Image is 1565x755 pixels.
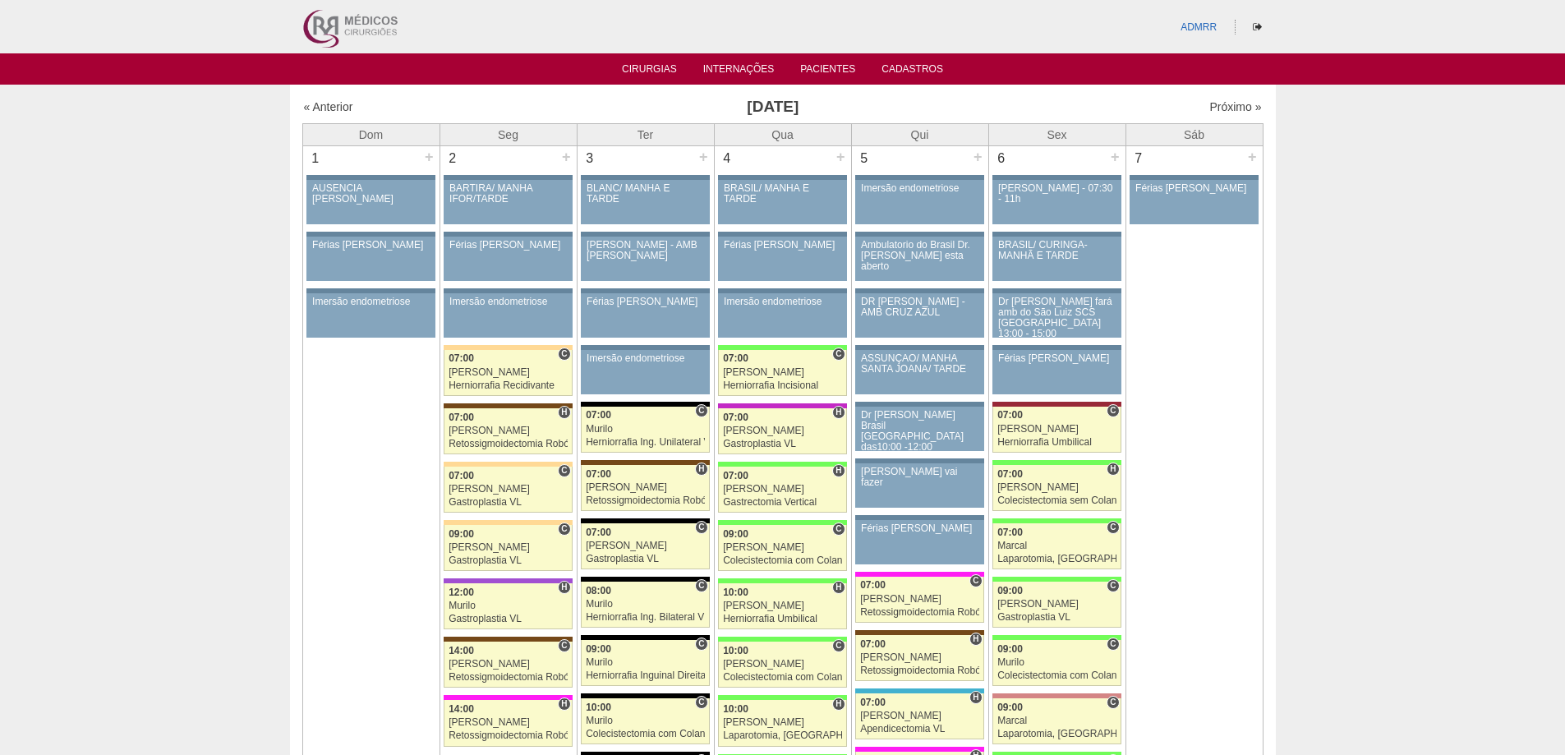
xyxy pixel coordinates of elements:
div: + [1108,146,1122,168]
div: Férias [PERSON_NAME] [724,240,841,251]
a: C 07:00 [PERSON_NAME] Retossigmoidectomia Robótica [855,577,983,623]
div: Murilo [586,716,705,726]
span: Hospital [832,581,845,594]
a: C 09:00 Marcal Laparotomia, [GEOGRAPHIC_DATA], Drenagem, Bridas [992,698,1121,744]
div: [PERSON_NAME] [997,599,1116,610]
span: 10:00 [723,645,748,656]
a: Férias [PERSON_NAME] [306,237,435,281]
a: BRASIL/ CURINGA- MANHÃ E TARDE [992,237,1121,281]
a: Dr [PERSON_NAME] Brasil [GEOGRAPHIC_DATA] das10:00 -12:00 [855,407,983,451]
div: Herniorrafia Recidivante [449,380,568,391]
div: + [422,146,436,168]
div: [PERSON_NAME] - 07:30 - 11h [998,183,1116,205]
span: Hospital [969,691,982,704]
div: [PERSON_NAME] [723,426,842,436]
div: Key: Aviso [1130,175,1258,180]
th: Qua [714,123,851,145]
div: [PERSON_NAME] [723,367,842,378]
div: Key: Maria Braido [718,403,846,408]
div: Férias [PERSON_NAME] [1135,183,1253,194]
div: Key: Aviso [992,232,1121,237]
div: Key: Pro Matre [855,572,983,577]
div: Retossigmoidectomia Robótica [860,607,979,618]
div: [PERSON_NAME] [997,424,1116,435]
div: Key: Aviso [855,232,983,237]
div: Key: Brasil [992,518,1121,523]
a: Internações [703,63,775,80]
a: H 14:00 [PERSON_NAME] Retossigmoidectomia Robótica [444,700,572,746]
a: C 08:00 Murilo Herniorrafia Ing. Bilateral VL [581,582,709,628]
div: Key: Pro Matre [855,747,983,752]
div: Herniorrafia Ing. Bilateral VL [586,612,705,623]
div: Key: Aviso [718,232,846,237]
div: [PERSON_NAME] [860,594,979,605]
div: Key: Santa Joana [855,630,983,635]
span: Consultório [1107,579,1119,592]
div: Key: Brasil [718,637,846,642]
a: C 10:00 [PERSON_NAME] Colecistectomia com Colangiografia VL [718,642,846,688]
div: [PERSON_NAME] [997,482,1116,493]
span: 07:00 [997,527,1023,538]
h3: [DATE] [533,95,1012,119]
span: 10:00 [723,703,748,715]
div: Key: Blanc [581,518,709,523]
a: H 07:00 [PERSON_NAME] Gastrectomia Vertical [718,467,846,513]
div: Key: Brasil [718,695,846,700]
div: + [697,146,711,168]
span: 07:00 [723,412,748,423]
span: 09:00 [723,528,748,540]
span: Hospital [832,406,845,419]
a: Férias [PERSON_NAME] [1130,180,1258,224]
div: BARTIRA/ MANHÃ IFOR/TARDE [449,183,567,205]
span: 12:00 [449,587,474,598]
a: C 07:00 [PERSON_NAME] Herniorrafia Recidivante [444,350,572,396]
a: Ambulatorio do Brasil Dr. [PERSON_NAME] esta aberto [855,237,983,281]
span: 07:00 [997,409,1023,421]
div: Key: Bartira [444,462,572,467]
div: Key: Neomater [855,688,983,693]
div: Key: Brasil [992,635,1121,640]
span: Consultório [695,696,707,709]
span: 09:00 [586,643,611,655]
div: Key: Aviso [992,288,1121,293]
div: Key: Aviso [581,175,709,180]
a: Férias [PERSON_NAME] [718,237,846,281]
div: Ambulatorio do Brasil Dr. [PERSON_NAME] esta aberto [861,240,978,273]
span: 07:00 [860,638,886,650]
span: Consultório [832,348,845,361]
a: Imersão endometriose [306,293,435,338]
div: Murilo [449,601,568,611]
div: Key: Santa Joana [444,403,572,408]
a: Pacientes [800,63,855,80]
a: C 09:00 [PERSON_NAME] Gastroplastia VL [992,582,1121,628]
a: Férias [PERSON_NAME] [581,293,709,338]
div: Férias [PERSON_NAME] [312,240,430,251]
div: [PERSON_NAME] [723,484,842,495]
div: [PERSON_NAME] [723,659,842,670]
div: Gastroplastia VL [449,555,568,566]
div: Key: Blanc [581,693,709,698]
div: Key: Santa Joana [581,460,709,465]
div: Key: Aviso [718,288,846,293]
a: H 07:00 [PERSON_NAME] Colecistectomia sem Colangiografia VL [992,465,1121,511]
div: Gastroplastia VL [449,497,568,508]
div: BRASIL/ MANHÃ E TARDE [724,183,841,205]
a: AUSENCIA [PERSON_NAME] [306,180,435,224]
a: C 07:00 [PERSON_NAME] Herniorrafia Incisional [718,350,846,396]
span: 10:00 [586,702,611,713]
a: DR [PERSON_NAME] - AMB CRUZ AZUL [855,293,983,338]
span: 07:00 [860,579,886,591]
div: Key: Aviso [581,288,709,293]
div: Gastroplastia VL [723,439,842,449]
div: Key: IFOR [444,578,572,583]
a: H 10:00 [PERSON_NAME] Herniorrafia Umbilical [718,583,846,629]
div: DR [PERSON_NAME] - AMB CRUZ AZUL [861,297,978,318]
span: Consultório [969,574,982,587]
a: Férias [PERSON_NAME] [855,520,983,564]
div: Key: Brasil [718,578,846,583]
span: Consultório [695,579,707,592]
a: « Anterior [304,100,353,113]
div: 6 [989,146,1015,171]
a: H 07:00 [PERSON_NAME] Retossigmoidectomia Robótica [855,635,983,681]
div: + [834,146,848,168]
